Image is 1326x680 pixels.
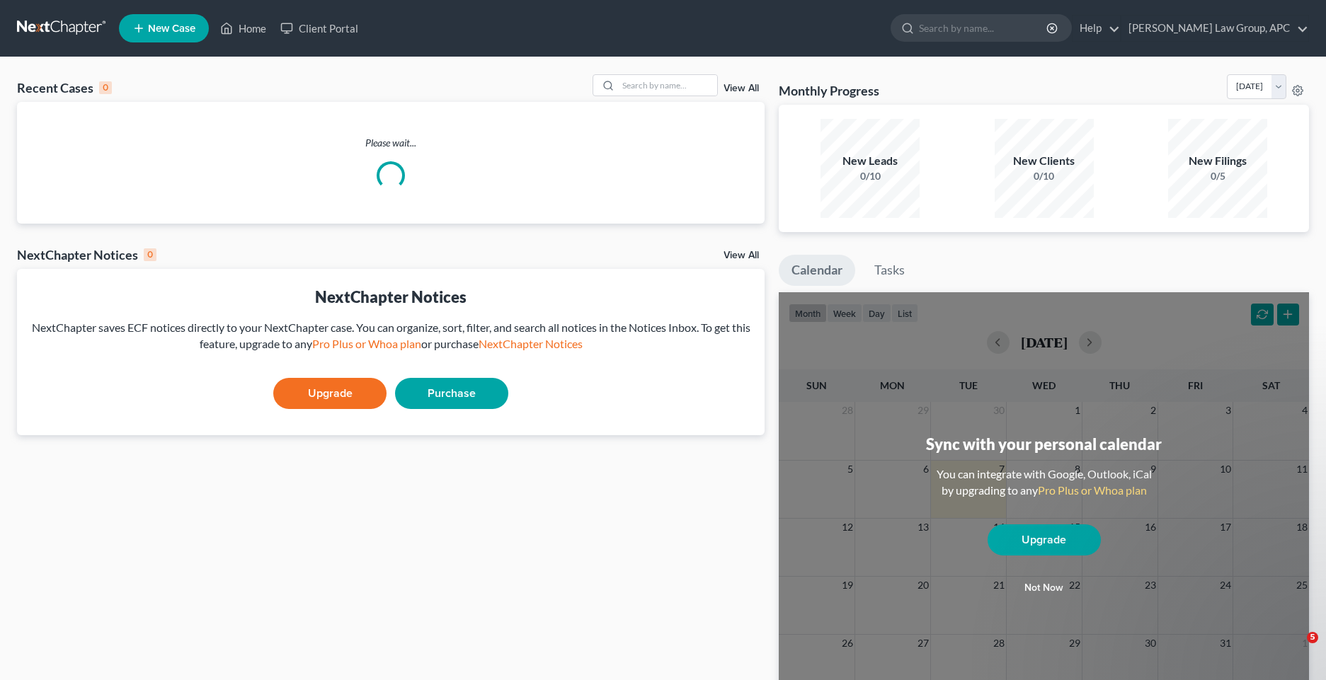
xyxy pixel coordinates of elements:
[821,169,920,183] div: 0/10
[28,286,753,308] div: NextChapter Notices
[919,15,1048,41] input: Search by name...
[1038,483,1147,497] a: Pro Plus or Whoa plan
[395,378,508,409] a: Purchase
[273,378,387,409] a: Upgrade
[1168,169,1267,183] div: 0/5
[312,337,421,350] a: Pro Plus or Whoa plan
[995,169,1094,183] div: 0/10
[1073,16,1120,41] a: Help
[1121,16,1308,41] a: [PERSON_NAME] Law Group, APC
[479,337,583,350] a: NextChapter Notices
[99,81,112,94] div: 0
[17,79,112,96] div: Recent Cases
[273,16,365,41] a: Client Portal
[618,75,717,96] input: Search by name...
[148,23,195,34] span: New Case
[28,320,753,352] div: NextChapter saves ECF notices directly to your NextChapter case. You can organize, sort, filter, ...
[821,153,920,169] div: New Leads
[995,153,1094,169] div: New Clients
[926,433,1162,455] div: Sync with your personal calendar
[862,255,918,286] a: Tasks
[144,248,156,261] div: 0
[1278,632,1312,666] iframe: Intercom live chat
[724,83,759,93] a: View All
[988,524,1101,555] a: Upgrade
[988,574,1101,602] button: Not now
[931,466,1158,499] div: You can integrate with Google, Outlook, iCal by upgrading to any
[1168,153,1267,169] div: New Filings
[17,136,765,150] p: Please wait...
[724,250,759,260] a: View All
[779,255,855,286] a: Calendar
[17,246,156,263] div: NextChapter Notices
[213,16,273,41] a: Home
[1307,632,1318,643] span: 5
[779,82,879,99] h3: Monthly Progress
